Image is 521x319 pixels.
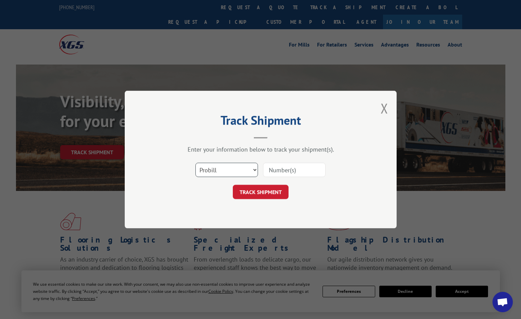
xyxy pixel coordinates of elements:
div: Open chat [492,292,513,312]
div: Enter your information below to track your shipment(s). [159,145,363,153]
h2: Track Shipment [159,116,363,128]
button: Close modal [381,99,388,117]
input: Number(s) [263,163,326,177]
button: TRACK SHIPMENT [233,185,289,199]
